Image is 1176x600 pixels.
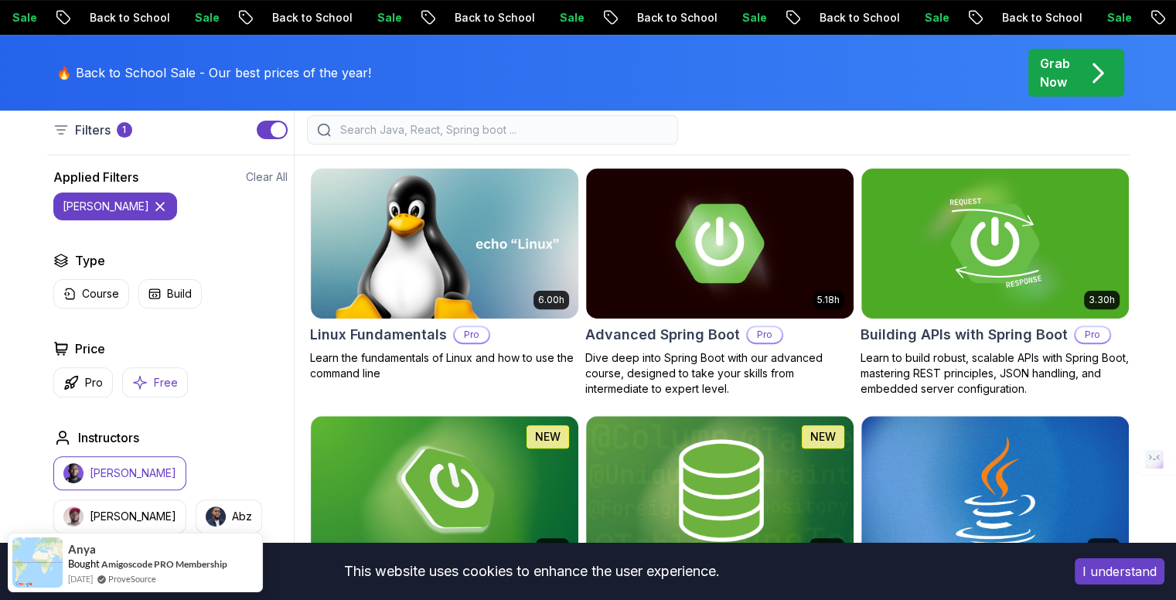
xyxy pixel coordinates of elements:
a: Amigoscode PRO Membership [101,557,227,571]
a: Advanced Spring Boot card5.18hAdvanced Spring BootProDive deep into Spring Boot with our advanced... [585,168,854,397]
p: 6.65h [814,541,840,554]
p: Back to School [73,10,179,26]
p: 2.41h [1092,541,1115,554]
p: [PERSON_NAME] [90,465,176,481]
p: Back to School [438,10,544,26]
p: Filters [75,121,111,139]
img: Advanced Spring Boot card [586,169,854,319]
a: Building APIs with Spring Boot card3.30hBuilding APIs with Spring BootProLearn to build robust, s... [861,168,1130,397]
button: instructor img[PERSON_NAME] [53,499,186,534]
p: Learn the fundamentals of Linux and how to use the command line [310,350,579,381]
div: This website uses cookies to enhance the user experience. [12,554,1052,588]
button: Pro [53,367,113,397]
p: Sale [908,10,958,26]
p: Back to School [803,10,908,26]
img: Spring Data JPA card [586,416,854,566]
h2: Instructors [78,428,139,447]
p: Course [82,286,119,302]
h2: Applied Filters [53,168,138,186]
p: 🔥 Back to School Sale - Our best prices of the year! [56,63,371,82]
p: [PERSON_NAME] [63,199,149,214]
button: Course [53,279,129,309]
span: Anya [68,543,96,556]
p: 6.00h [538,294,564,306]
p: Learn to build robust, scalable APIs with Spring Boot, mastering REST principles, JSON handling, ... [861,350,1130,397]
p: 5.18h [817,294,840,306]
button: instructor imgAbz [196,499,262,534]
p: Sale [1091,10,1140,26]
p: 1 [122,124,126,136]
p: Dive deep into Spring Boot with our advanced course, designed to take your skills from intermedia... [585,350,854,397]
img: instructor img [206,506,226,527]
a: ProveSource [108,572,156,585]
h2: Building APIs with Spring Boot [861,324,1068,346]
p: Pro [748,327,782,343]
p: Back to School [986,10,1091,26]
button: Accept cookies [1075,558,1164,585]
p: [PERSON_NAME] [90,509,176,524]
img: instructor img [63,506,84,527]
p: Sale [361,10,411,26]
button: Clear All [246,169,288,185]
p: Free [154,375,178,390]
h2: Advanced Spring Boot [585,324,740,346]
h2: Linux Fundamentals [310,324,447,346]
p: 1.67h [540,541,564,554]
button: Build [138,279,202,309]
span: Bought [68,557,100,570]
img: instructor img [63,463,84,483]
p: Build [167,286,192,302]
p: Back to School [256,10,361,26]
h2: Price [75,339,105,358]
p: NEW [535,429,561,445]
img: provesource social proof notification image [12,537,63,588]
span: [DATE] [68,572,93,585]
img: Java for Beginners card [861,416,1129,566]
button: [PERSON_NAME] [53,193,177,220]
p: Sale [726,10,775,26]
h2: Type [75,251,105,270]
img: Building APIs with Spring Boot card [861,169,1129,319]
img: Linux Fundamentals card [311,169,578,319]
p: Abz [232,509,252,524]
img: Spring Boot for Beginners card [311,416,578,566]
p: Sale [544,10,593,26]
p: NEW [810,429,836,445]
p: Pro [85,375,103,390]
p: Back to School [621,10,726,26]
button: instructor img[PERSON_NAME] [53,456,186,490]
p: Sale [179,10,228,26]
p: Grab Now [1040,54,1070,91]
input: Search Java, React, Spring boot ... [337,122,668,138]
p: Pro [455,327,489,343]
p: Pro [1075,327,1110,343]
button: Free [122,367,188,397]
a: Linux Fundamentals card6.00hLinux FundamentalsProLearn the fundamentals of Linux and how to use t... [310,168,579,381]
p: 3.30h [1089,294,1115,306]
